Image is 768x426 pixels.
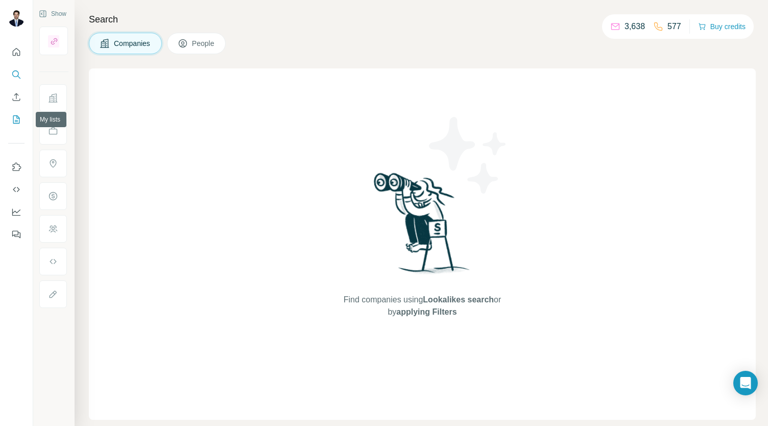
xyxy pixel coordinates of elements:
button: Quick start [8,43,25,61]
button: Dashboard [8,203,25,221]
button: Use Surfe API [8,180,25,199]
button: My lists [8,110,25,129]
img: Avatar [8,10,25,27]
button: Feedback [8,225,25,244]
span: People [192,38,215,49]
button: Use Surfe on LinkedIn [8,158,25,176]
h4: Search [89,12,756,27]
button: Search [8,65,25,84]
span: Companies [114,38,151,49]
img: Surfe Illustration - Stars [422,109,514,201]
button: Show [32,6,74,21]
button: Buy credits [698,19,746,34]
img: Surfe Illustration - Woman searching with binoculars [369,170,475,284]
span: Lookalikes search [423,295,494,304]
div: Open Intercom Messenger [733,371,758,395]
p: 577 [667,20,681,33]
span: applying Filters [396,307,457,316]
p: 3,638 [625,20,645,33]
button: Enrich CSV [8,88,25,106]
span: Find companies using or by [341,294,504,318]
